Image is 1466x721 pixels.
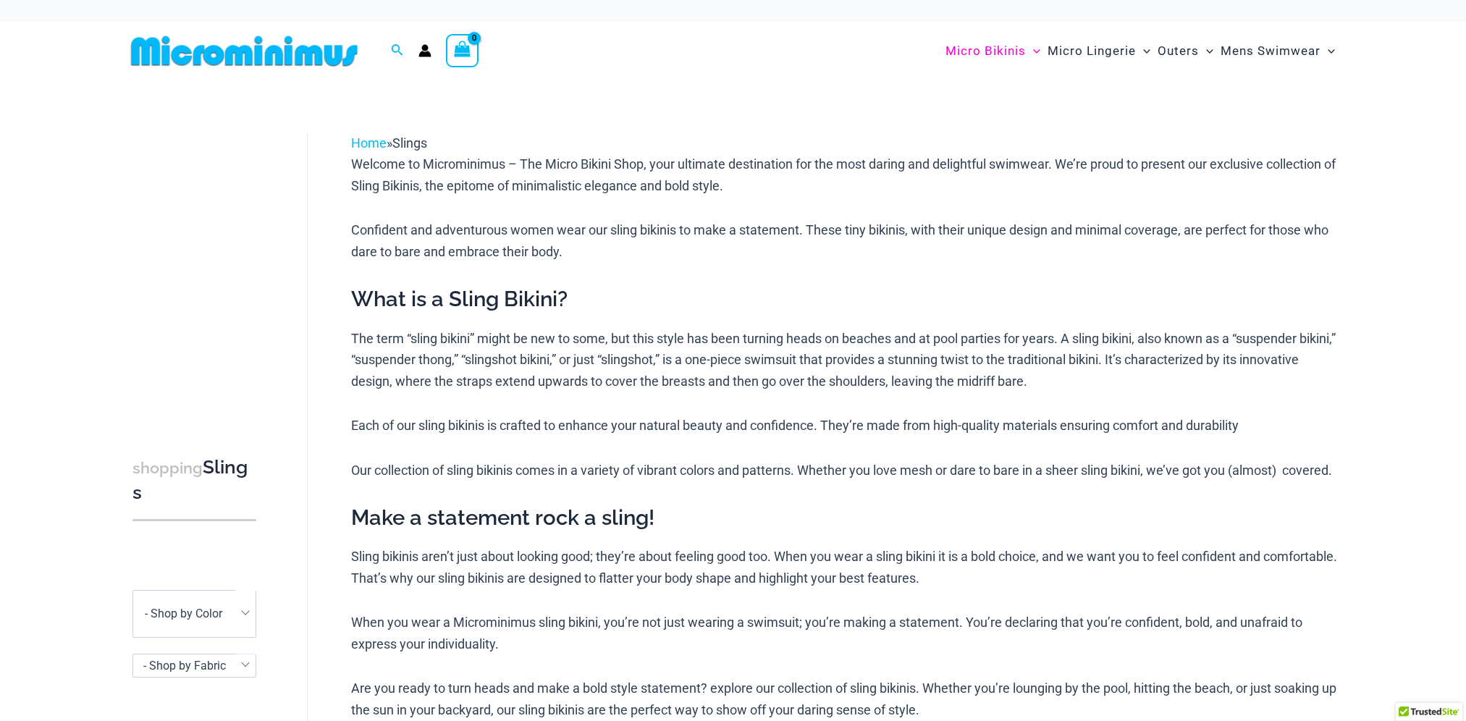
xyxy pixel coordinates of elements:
p: The term “sling bikini” might be new to some, but this style has been turning heads on beaches an... [351,328,1341,392]
p: Sling bikinis aren’t just about looking good; they’re about feeling good too. When you wear a sli... [351,546,1341,589]
a: Account icon link [418,44,431,57]
span: Outers [1158,33,1199,69]
p: When you wear a Microminimus sling bikini, you’re not just wearing a swimsuit; you’re making a st... [351,612,1341,654]
p: Are you ready to turn heads and make a bold style statement? explore our collection of sling biki... [351,678,1341,720]
span: - Shop by Color [145,607,222,620]
p: Our collection of sling bikinis comes in a variety of vibrant colors and patterns. Whether you lo... [351,460,1341,481]
p: Welcome to Microminimus – The Micro Bikini Shop, your ultimate destination for the most daring an... [351,153,1341,196]
span: Micro Bikinis [945,33,1026,69]
a: View Shopping Cart, empty [446,34,479,67]
span: - Shop by Color [132,590,256,638]
img: MM SHOP LOGO FLAT [125,35,363,67]
span: - Shop by Fabric [143,659,226,672]
span: Menu Toggle [1320,33,1335,69]
a: Home [351,135,387,151]
a: Mens SwimwearMenu ToggleMenu Toggle [1217,29,1339,73]
nav: Site Navigation [940,27,1341,75]
p: Confident and adventurous women wear our sling bikinis to make a statement. These tiny bikinis, w... [351,219,1341,262]
a: Search icon link [391,42,404,60]
p: Each of our sling bikinis is crafted to enhance your natural beauty and confidence. They’re made ... [351,415,1341,437]
h3: Slings [132,455,256,505]
span: shopping [132,459,203,477]
h2: What is a Sling Bikini? [351,285,1341,313]
span: - Shop by Fabric [133,654,256,677]
span: - Shop by Fabric [132,654,256,678]
span: Menu Toggle [1199,33,1213,69]
span: » [351,135,427,151]
span: Micro Lingerie [1048,33,1136,69]
span: Slings [392,135,427,151]
span: Menu Toggle [1136,33,1150,69]
a: Micro BikinisMenu ToggleMenu Toggle [942,29,1044,73]
h2: Make a statement rock a sling! [351,504,1341,531]
span: Mens Swimwear [1221,33,1320,69]
a: Micro LingerieMenu ToggleMenu Toggle [1044,29,1154,73]
iframe: TrustedSite Certified [132,121,263,410]
span: - Shop by Color [133,591,256,637]
a: OutersMenu ToggleMenu Toggle [1154,29,1217,73]
span: Menu Toggle [1026,33,1040,69]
